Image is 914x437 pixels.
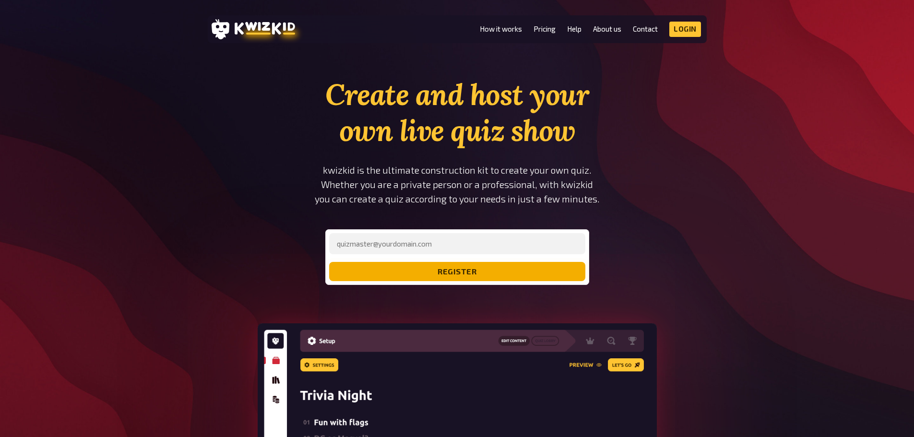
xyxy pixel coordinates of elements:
[534,25,556,33] a: Pricing
[295,77,619,149] h1: Create and host your own live quiz show
[295,163,619,206] p: kwizkid is the ultimate construction kit to create your own quiz. Whether you are a private perso...
[329,233,585,254] input: quizmaster@yourdomain.com
[329,262,585,281] button: register
[480,25,522,33] a: How it works
[593,25,621,33] a: About us
[669,22,701,37] a: Login
[633,25,658,33] a: Contact
[567,25,582,33] a: Help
